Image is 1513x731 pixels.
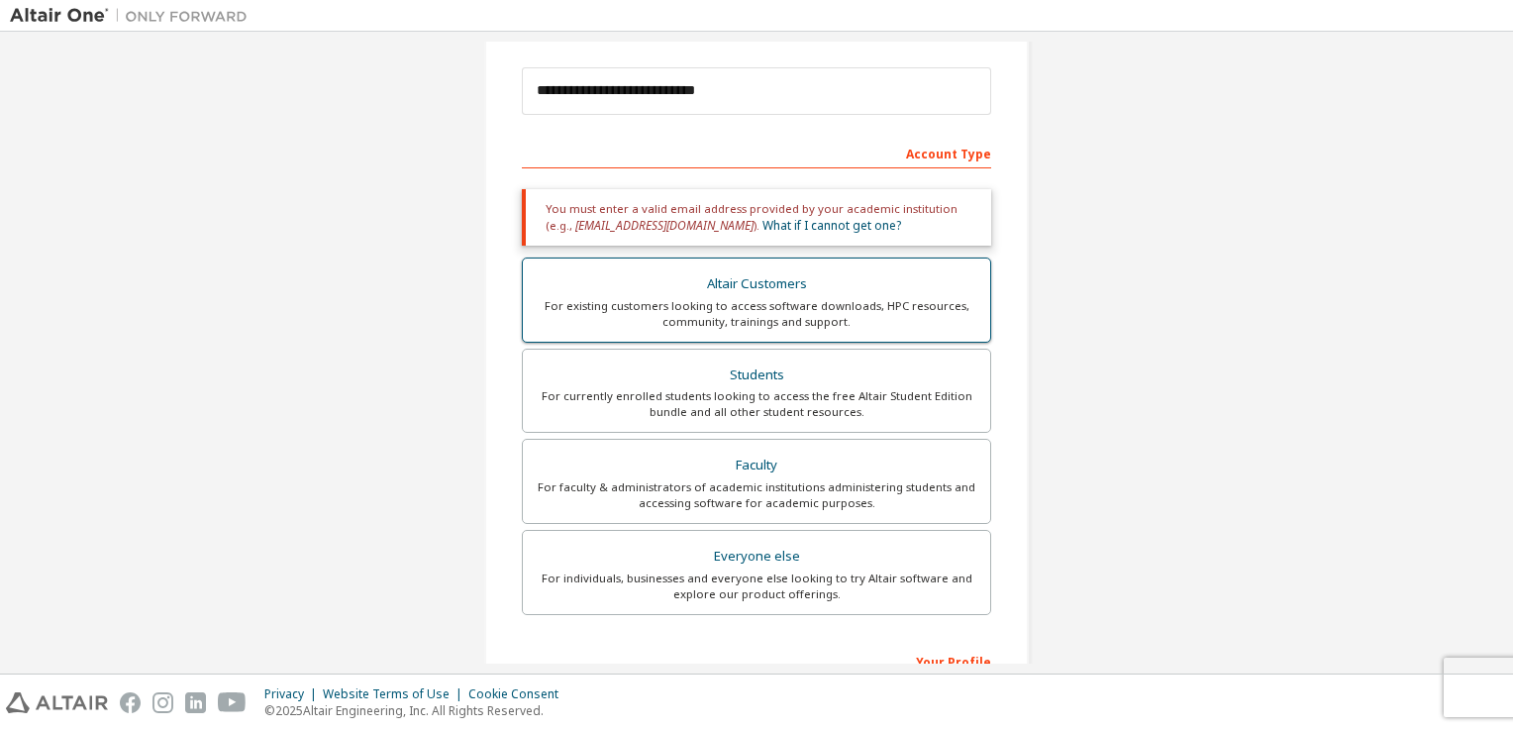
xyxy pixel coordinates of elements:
[575,217,754,234] span: [EMAIL_ADDRESS][DOMAIN_NAME]
[535,298,978,330] div: For existing customers looking to access software downloads, HPC resources, community, trainings ...
[152,692,173,713] img: instagram.svg
[6,692,108,713] img: altair_logo.svg
[535,270,978,298] div: Altair Customers
[522,645,991,677] div: Your Profile
[264,686,323,702] div: Privacy
[522,189,991,246] div: You must enter a valid email address provided by your academic institution (e.g., ).
[120,692,141,713] img: facebook.svg
[535,362,978,389] div: Students
[323,686,468,702] div: Website Terms of Use
[535,388,978,420] div: For currently enrolled students looking to access the free Altair Student Edition bundle and all ...
[535,571,978,602] div: For individuals, businesses and everyone else looking to try Altair software and explore our prod...
[762,217,901,234] a: What if I cannot get one?
[535,479,978,511] div: For faculty & administrators of academic institutions administering students and accessing softwa...
[522,137,991,168] div: Account Type
[535,452,978,479] div: Faculty
[468,686,570,702] div: Cookie Consent
[535,543,978,571] div: Everyone else
[185,692,206,713] img: linkedin.svg
[10,6,257,26] img: Altair One
[218,692,247,713] img: youtube.svg
[264,702,570,719] p: © 2025 Altair Engineering, Inc. All Rights Reserved.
